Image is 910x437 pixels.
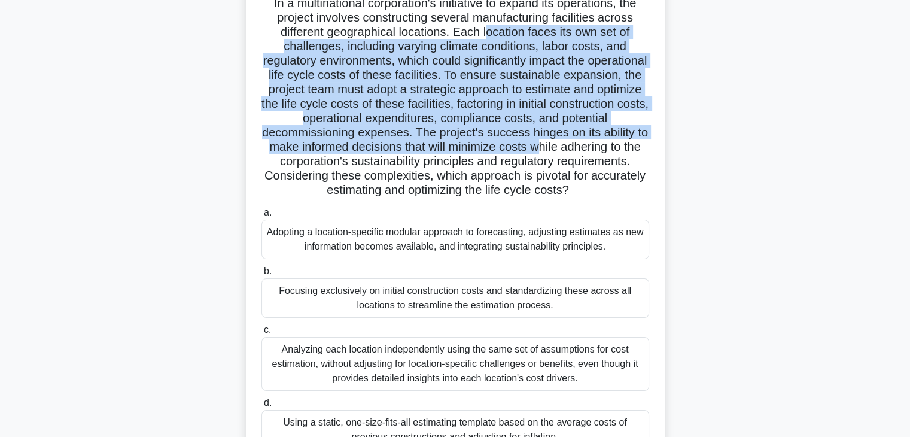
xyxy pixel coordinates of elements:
[264,207,272,217] span: a.
[264,397,272,408] span: d.
[261,220,649,259] div: Adopting a location-specific modular approach to forecasting, adjusting estimates as new informat...
[264,266,272,276] span: b.
[264,324,271,335] span: c.
[261,337,649,391] div: Analyzing each location independently using the same set of assumptions for cost estimation, with...
[261,278,649,318] div: Focusing exclusively on initial construction costs and standardizing these across all locations t...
